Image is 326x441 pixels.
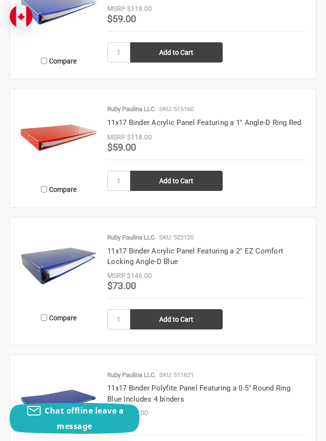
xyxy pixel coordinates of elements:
[107,104,156,114] p: Ruby Paulina LLC.
[159,104,194,114] p: SKU: 515160
[159,233,194,242] p: SKU: 522120
[107,271,125,281] div: MSRP
[20,310,97,326] label: Compare
[107,13,136,25] span: $59.00
[159,370,194,380] p: SKU: 511621
[130,171,223,191] input: Add to Cart
[10,5,33,28] img: duty and tax information for Canada
[127,5,152,13] span: $118.00
[107,132,125,142] div: MSRP
[130,309,223,329] input: Add to Cart
[20,227,97,304] img: 11x17 Binder Acrylic Panel Featuring a 2" EZ Comfort Locking Angle-D Blue
[107,233,156,242] p: Ruby Paulina LLC.
[107,370,156,380] p: Ruby Paulina LLC.
[107,4,125,14] div: MSRP
[127,272,152,279] span: $146.00
[107,118,301,127] a: 11x17 Binder Acrylic Panel Featuring a 1" Angle-D Ring Red
[20,181,97,197] label: Compare
[20,99,97,176] img: 11x17 Binder Acrylic Panel Featuring a 1" Angle-D Ring Red
[127,133,152,141] span: $118.00
[107,247,283,266] a: 11x17 Binder Acrylic Panel Featuring a 2" EZ Comfort Locking Angle-D Blue
[20,53,97,69] label: Compare
[41,315,47,321] input: Compare
[107,280,136,291] span: $73.00
[45,405,124,431] span: Chat offline leave a message
[10,403,139,434] button: Chat offline leave a message
[130,42,223,63] input: Add to Cart
[41,58,47,64] input: Compare
[107,384,290,403] a: 11x17 Binder Polyfite Panel Featuring a 0.5" Round Ring Blue Includes 4 binders
[107,141,136,153] span: $59.00
[41,186,47,192] input: Compare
